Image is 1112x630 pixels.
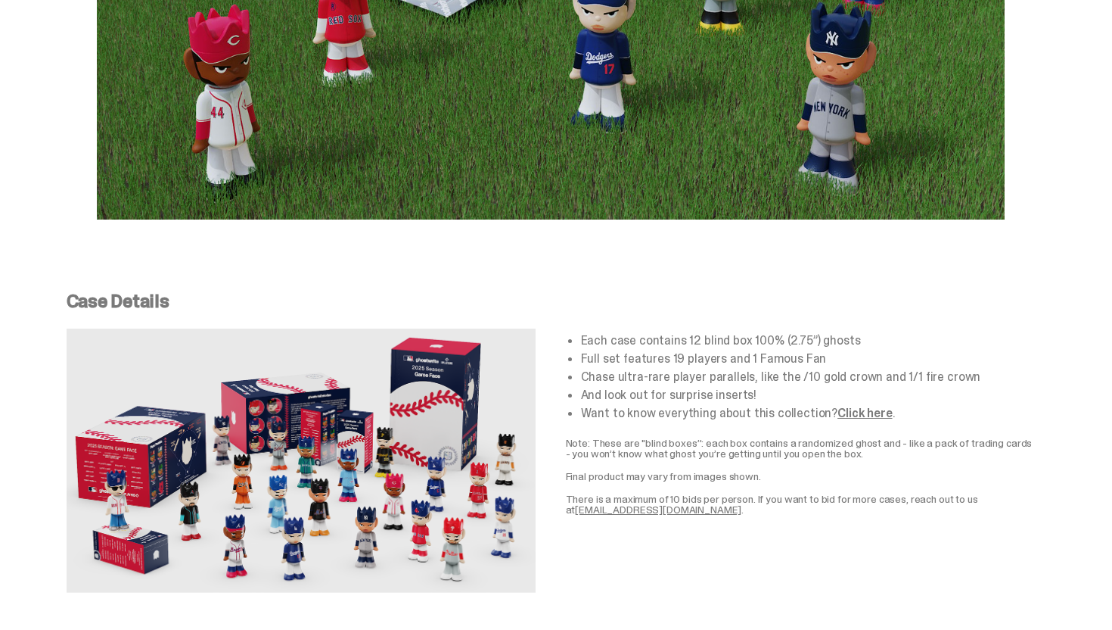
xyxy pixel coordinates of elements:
[67,292,1035,310] p: Case Details
[581,353,1035,365] li: Full set features 19 players and 1 Famous Fan
[67,329,536,593] img: Case%20Details.png
[566,471,1035,482] p: Final product may vary from images shown.
[581,389,1035,401] li: And look out for surprise inserts!
[566,438,1035,459] p: Note: These are "blind boxes”: each box contains a randomized ghost and - like a pack of trading ...
[581,407,1035,419] li: Want to know everything about this collection? .
[566,494,1035,515] p: There is a maximum of 10 bids per person. If you want to bid for more cases, reach out to us at .
[581,335,1035,347] li: Each case contains 12 blind box 100% (2.75”) ghosts
[837,405,892,421] a: Click here
[581,371,1035,383] li: Chase ultra-rare player parallels, like the /10 gold crown and 1/1 fire crown
[575,503,741,516] a: [EMAIL_ADDRESS][DOMAIN_NAME]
